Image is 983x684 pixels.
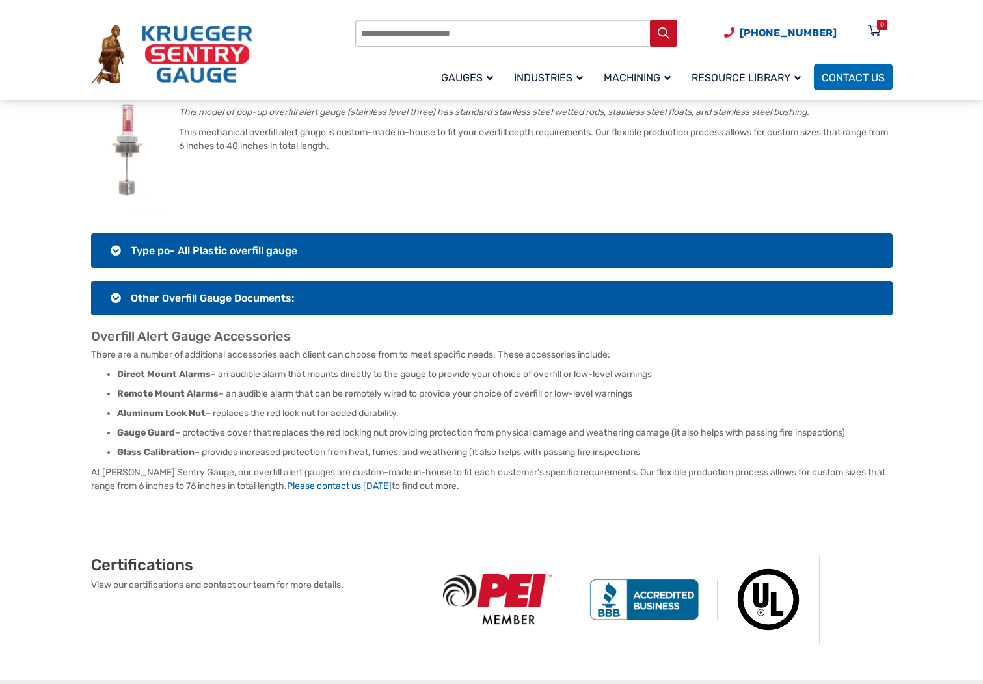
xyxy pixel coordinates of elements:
img: Underwriters Laboratories [718,555,820,644]
p: There are a number of additional accessories each client can choose from to meet specific needs. ... [91,348,893,362]
li: – an audible alarm that mounts directly to the gauge to provide your choice of overfill or low-le... [117,368,893,381]
span: Industries [514,72,583,84]
img: Krueger Sentry Gauge [91,25,252,85]
span: Contact Us [822,72,885,84]
img: Type OF-S2 overfill gauge [91,84,163,213]
li: – replaces the red lock nut for added durability. [117,407,893,420]
span: Machining [604,72,671,84]
div: 0 [880,20,884,30]
strong: Remote Mount Alarms [117,388,219,399]
a: Please contact us [DATE] [287,480,392,492]
p: At [PERSON_NAME] Sentry Gauge, our overfill alert gauges are custom-made in-house to fit each cus... [91,466,893,493]
a: Resource Library [684,62,814,92]
h2: Certifications [91,555,425,575]
li: – protective cover that replaces the red locking nut providing protection from physical damage an... [117,427,893,440]
a: Contact Us [814,64,893,90]
strong: Glass Calibration [117,447,195,458]
img: BBB [571,579,718,620]
a: Phone Number (920) 434-8860 [724,25,837,41]
span: Gauges [441,72,493,84]
a: Machining [596,62,684,92]
a: Industries [506,62,596,92]
span: [PHONE_NUMBER] [740,27,837,39]
strong: Gauge Guard [117,427,175,438]
strong: Direct Mount Alarms [117,369,211,380]
span: Other Overfill Gauge Documents: [131,292,294,304]
a: Gauges [433,62,506,92]
p: View our certifications and contact our team for more details. [91,578,425,592]
em: This model of pop-up overfill alert gauge (stainless level three) has standard stainless steel we... [179,107,809,118]
li: – an audible alarm that can be remotely wired to provide your choice of overfill or low-level war... [117,388,893,401]
strong: Aluminum Lock Nut [117,408,206,419]
h2: Overfill Alert Gauge Accessories [91,328,893,345]
span: Type po- All Plastic overfill gauge [131,244,297,257]
p: This mechanical overfill alert gauge is custom-made in-house to fit your overfill depth requireme... [91,125,893,153]
span: Resource Library [692,72,801,84]
li: – provides increased protection from heat, fumes, and weathering (it also helps with passing fire... [117,446,893,459]
img: PEI Member [425,574,571,624]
